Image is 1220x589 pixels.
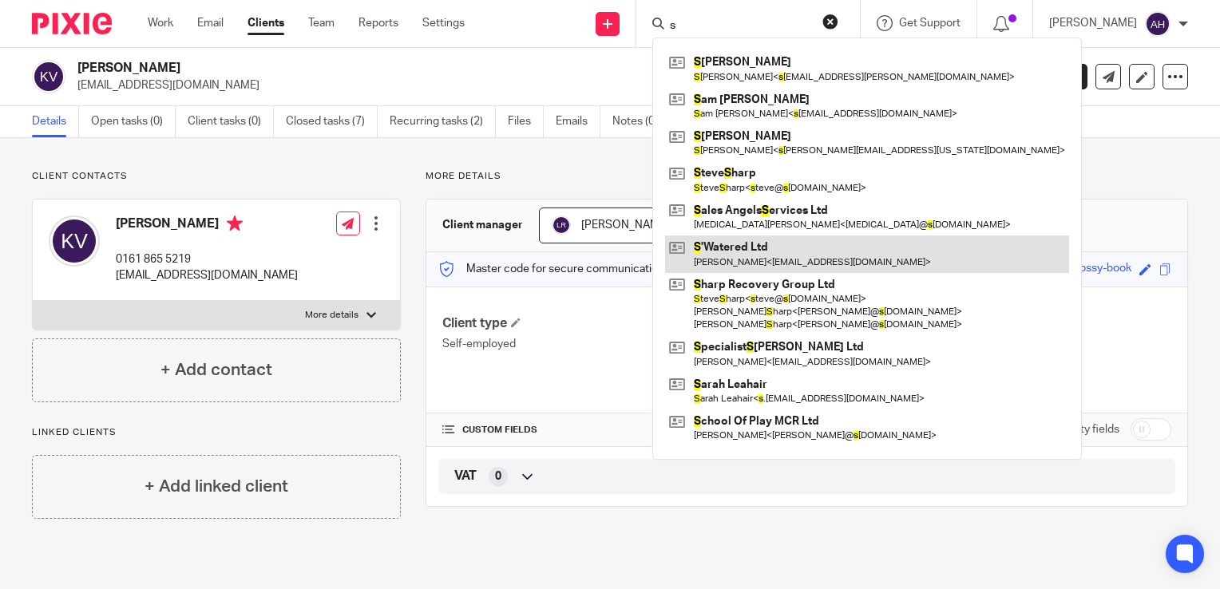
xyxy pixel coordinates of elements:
p: [EMAIL_ADDRESS][DOMAIN_NAME] [116,267,298,283]
button: Clear [822,14,838,30]
a: Open tasks (0) [91,106,176,137]
p: Linked clients [32,426,401,439]
a: Client tasks (0) [188,106,274,137]
a: Team [308,15,335,31]
a: Files [508,106,544,137]
a: Email [197,15,224,31]
p: More details [426,170,1188,183]
h4: + Add linked client [145,474,288,499]
img: svg%3E [1145,11,1170,37]
a: Work [148,15,173,31]
h4: Client type [442,315,806,332]
img: Pixie [32,13,112,34]
img: svg%3E [552,215,571,235]
h4: CUSTOM FIELDS [442,424,806,437]
span: [PERSON_NAME] [581,219,669,231]
p: Client contacts [32,170,401,183]
h4: [PERSON_NAME] [116,215,298,235]
span: VAT [454,468,477,484]
img: svg%3E [49,215,100,267]
a: Reports [358,15,398,31]
a: Recurring tasks (2) [390,106,496,137]
h4: + Add contact [160,358,272,382]
a: Clients [248,15,284,31]
p: 0161 865 5219 [116,251,298,267]
span: 0 [495,468,501,484]
i: Primary [227,215,243,231]
a: Emails [556,106,600,137]
p: More details [305,309,358,322]
img: svg%3E [32,60,65,93]
input: Search [668,19,812,34]
p: Self-employed [442,336,806,352]
a: Notes (0) [612,106,671,137]
h3: Client manager [442,217,523,233]
div: splendid-red-glossy-book [1004,260,1131,279]
a: Details [32,106,79,137]
p: [EMAIL_ADDRESS][DOMAIN_NAME] [77,77,971,93]
a: Settings [422,15,465,31]
span: Get Support [899,18,961,29]
p: [PERSON_NAME] [1049,15,1137,31]
h2: [PERSON_NAME] [77,60,792,77]
p: Master code for secure communications and files [438,261,714,277]
a: Closed tasks (7) [286,106,378,137]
